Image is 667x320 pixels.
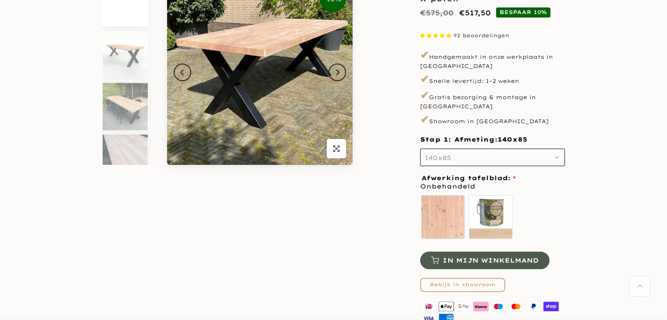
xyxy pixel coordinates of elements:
a: Terug naar boven [630,276,649,296]
img: ideal [420,301,438,313]
img: paypal [524,301,542,313]
img: klarna [472,301,490,313]
span: 140x85 [425,154,451,162]
img: google pay [455,301,472,313]
button: 140x85 [420,149,565,166]
ins: €517,50 [459,7,491,19]
span: Afwerking tafelblad: [421,175,516,181]
button: Previous [174,64,191,81]
span: 140x85 [498,135,527,144]
img: Rechthoekige douglas tuintafel met zwarte stalen X-poten [103,31,148,78]
span: In mijn winkelmand [442,257,539,263]
span: Stap 1: Afmeting: [420,135,527,143]
p: Gratis bezorging & montage in [GEOGRAPHIC_DATA] [420,88,565,110]
p: Handgemaakt in onze werkplaats in [GEOGRAPHIC_DATA] [420,48,565,70]
span: ✔ [420,48,429,61]
a: Bekijk in showroom [420,278,505,292]
p: Showroom in [GEOGRAPHIC_DATA] [420,112,565,127]
span: ✔ [420,113,429,126]
img: maestro [490,301,507,313]
p: Snelle levertijd: 1–2 weken [420,72,565,87]
del: €575,00 [420,8,453,17]
img: apple pay [437,301,455,313]
img: shopify pay [542,301,560,313]
span: ✔ [420,72,429,85]
img: master [507,301,525,313]
span: 92 beoordelingen [453,32,509,39]
span: 4.87 stars [420,32,453,39]
span: BESPAAR 10% [496,7,550,17]
iframe: toggle-frame [1,275,45,319]
button: In mijn winkelmand [420,252,549,269]
button: Next [328,64,346,81]
span: ✔ [420,89,429,102]
span: Onbehandeld [420,181,475,192]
